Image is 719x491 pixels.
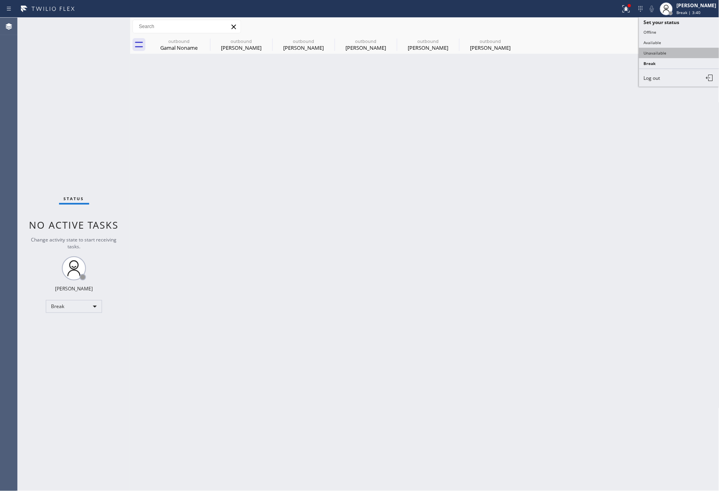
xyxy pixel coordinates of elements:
[64,196,84,201] span: Status
[677,10,701,15] span: Break | 3:40
[211,44,272,51] div: [PERSON_NAME]
[398,38,458,44] div: outbound
[149,38,209,44] div: outbound
[273,36,334,54] div: Ken Wilkinson
[211,36,272,54] div: Dale Stevens
[460,38,521,44] div: outbound
[460,44,521,51] div: [PERSON_NAME]
[31,236,117,250] span: Change activity state to start receiving tasks.
[335,44,396,51] div: [PERSON_NAME]
[149,36,209,54] div: Gamal Noname
[335,38,396,44] div: outbound
[335,36,396,54] div: Frank Pyles
[273,44,334,51] div: [PERSON_NAME]
[55,285,93,292] div: [PERSON_NAME]
[398,36,458,54] div: John Diiorio
[398,44,458,51] div: [PERSON_NAME]
[46,300,102,313] div: Break
[211,38,272,44] div: outbound
[273,38,334,44] div: outbound
[677,2,717,9] div: [PERSON_NAME]
[646,3,658,14] button: Mute
[133,20,241,33] input: Search
[149,44,209,51] div: Gamal Noname
[29,218,119,231] span: No active tasks
[460,36,521,54] div: Shana Ramirez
